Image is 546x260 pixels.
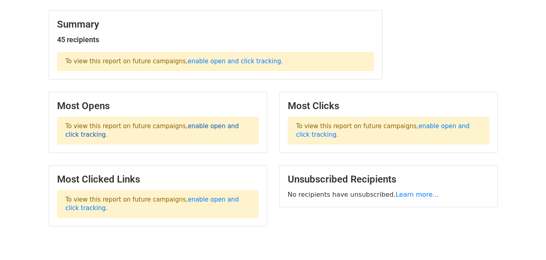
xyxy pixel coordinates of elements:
h3: Unsubscribed Recipients [288,174,489,185]
p: To view this report on future campaigns, . [57,52,374,71]
iframe: Chat Widget [506,221,546,260]
h3: Most Clicks [288,100,489,112]
p: To view this report on future campaigns, . [288,117,489,144]
p: No recipients have unsubscribed. [288,190,489,199]
h3: Summary [57,19,374,30]
p: To view this report on future campaigns, . [57,117,259,144]
h5: 45 recipients [57,35,374,44]
p: To view this report on future campaigns, . [57,190,259,218]
a: Learn more... [396,191,439,198]
h3: Most Opens [57,100,259,112]
a: enable open and click tracking [188,58,281,65]
h3: Most Clicked Links [57,174,259,185]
